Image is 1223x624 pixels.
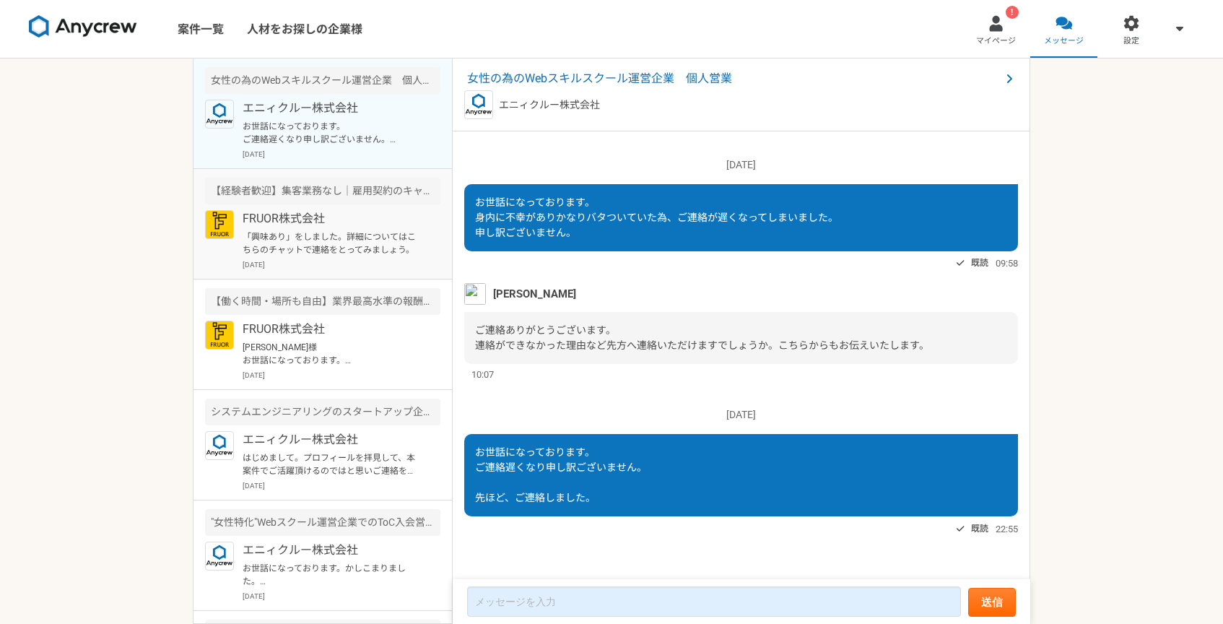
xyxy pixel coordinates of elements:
[1006,6,1019,19] div: !
[243,480,440,491] p: [DATE]
[499,97,600,113] p: エニィクルー株式会社
[243,370,440,381] p: [DATE]
[1123,35,1139,47] span: 設定
[205,542,234,571] img: logo_text_blue_01.png
[205,178,440,204] div: 【経験者歓迎】集客業務なし｜雇用契約のキャリアアドバイザー
[971,254,988,272] span: 既読
[243,341,421,367] p: [PERSON_NAME]様 お世話になっております。 [PERSON_NAME]です。 貴社の集客業務なしと記載された、業務委託の求人を拝見させていただいたのですが、そちらの内容でお話を進めて...
[471,368,494,381] span: 10:07
[971,520,988,537] span: 既読
[29,15,137,38] img: 8DqYSo04kwAAAAASUVORK5CYII=
[467,70,1001,87] span: 女性の為のWebスキルスクール運営企業 個人営業
[205,321,234,350] img: FRUOR%E3%83%AD%E3%82%B3%E3%82%99.png
[475,196,838,238] span: お世話になっております。 身内に不幸がありかなりバタついていた為、ご連絡が遅くなってしまいました。 申し訳ございません。
[205,67,440,94] div: 女性の為のWebスキルスクール運営企業 個人営業
[205,399,440,425] div: システムエンジニアリングのスタートアップ企業 生成AIの新規事業のセールスを募集
[475,324,929,351] span: ご連絡ありがとうございます。 連絡ができなかった理由など先方へ連絡いただけますでしょうか。こちらからもお伝えいたします。
[464,283,486,305] img: S__5267474.jpg
[243,100,421,117] p: エニィクルー株式会社
[464,90,493,119] img: logo_text_blue_01.png
[1044,35,1084,47] span: メッセージ
[996,256,1018,270] span: 09:58
[243,542,421,559] p: エニィクルー株式会社
[205,210,234,239] img: FRUOR%E3%83%AD%E3%82%B3%E3%82%99.png
[205,100,234,129] img: logo_text_blue_01.png
[243,562,421,588] p: お世話になっております。かしこまりました。 気になる案件等ございましたらお気軽にご連絡ください。 引き続きよろしくお願い致します。
[205,509,440,536] div: "女性特化"Webスクール運営企業でのToC入会営業（フルリモート可）
[475,446,647,503] span: お世話になっております。 ご連絡遅くなり申し訳ございません。 先ほど、ご連絡しました。
[976,35,1016,47] span: マイページ
[493,286,576,302] span: [PERSON_NAME]
[243,259,440,270] p: [DATE]
[243,321,421,338] p: FRUOR株式会社
[205,431,234,460] img: logo_text_blue_01.png
[243,591,440,602] p: [DATE]
[243,451,421,477] p: はじめまして。プロフィールを拝見して、本案件でご活躍頂けるのではと思いご連絡を差し上げました。 案件ページの内容をご確認頂き、もし条件など合致されるようでしたら是非詳細をご案内できればと思います...
[205,288,440,315] div: 【働く時間・場所も自由】業界最高水準の報酬率を誇るキャリアアドバイザーを募集！
[968,588,1016,617] button: 送信
[243,120,421,146] p: お世話になっております。 ご連絡遅くなり申し訳ございません。 先ほど、ご連絡しました。
[243,210,421,227] p: FRUOR株式会社
[996,522,1018,536] span: 22:55
[243,431,421,448] p: エニィクルー株式会社
[243,149,440,160] p: [DATE]
[464,157,1018,173] p: [DATE]
[464,407,1018,422] p: [DATE]
[243,230,421,256] p: 「興味あり」をしました。詳細についてはこちらのチャットで連絡をとってみましょう。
